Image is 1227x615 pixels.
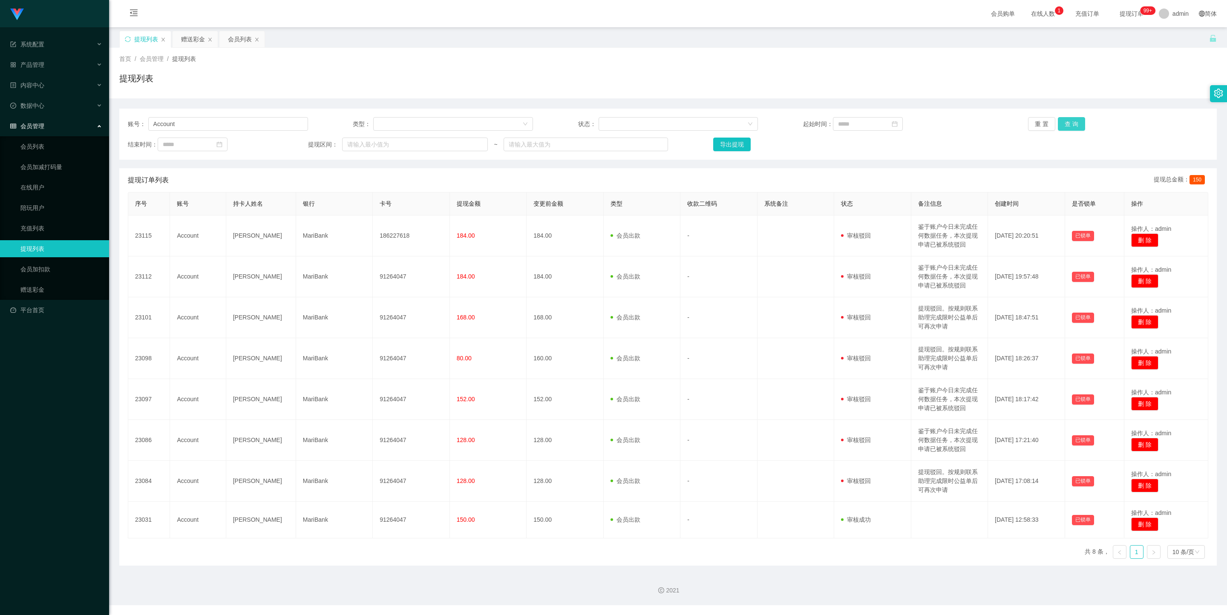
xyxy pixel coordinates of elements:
span: 会员出款 [611,273,640,280]
td: 23084 [128,461,170,502]
span: - [687,477,689,484]
i: 图标: check-circle-o [10,103,16,109]
td: 提现驳回。按规则联系助理完成限时公益单后可再次申请 [911,338,988,379]
i: 图标: form [10,41,16,47]
td: MariBank [296,420,373,461]
button: 删 除 [1131,438,1158,451]
span: 审核驳回 [841,477,871,484]
div: 提现总金额： [1154,175,1208,185]
span: 审核驳回 [841,355,871,362]
span: 是否锁单 [1072,200,1096,207]
li: 上一页 [1113,545,1126,559]
span: 状态： [578,120,599,129]
span: 128.00 [457,437,475,443]
span: 收款二维码 [687,200,717,207]
span: 账号 [177,200,189,207]
button: 导出提现 [713,138,751,151]
td: [PERSON_NAME] [226,338,296,379]
button: 已锁单 [1072,394,1094,405]
span: - [687,273,689,280]
i: 图标: global [1199,11,1205,17]
span: 审核驳回 [841,314,871,321]
td: [PERSON_NAME] [226,297,296,338]
td: Account [170,338,226,379]
span: 操作人：admin [1131,266,1171,273]
td: 23097 [128,379,170,420]
button: 已锁单 [1072,435,1094,445]
span: 审核驳回 [841,396,871,402]
a: 1 [1130,546,1143,558]
a: 会员列表 [20,138,102,155]
span: 提现区间： [308,140,342,149]
span: 提现列表 [172,55,196,62]
i: 图标: close [207,37,213,42]
button: 删 除 [1131,274,1158,288]
span: 在线人数 [1027,11,1059,17]
i: 图标: down [1195,549,1200,555]
i: 图标: sync [125,36,131,42]
i: 图标: setting [1214,89,1223,98]
td: 鉴于账户今日未完成任何数据任务，本次提现申请已被系统驳回 [911,420,988,461]
td: 91264047 [373,297,449,338]
i: 图标: left [1117,550,1122,555]
td: Account [170,461,226,502]
span: 128.00 [457,477,475,484]
i: 图标: calendar [216,141,222,147]
a: 陪玩用户 [20,199,102,216]
a: 会员加扣款 [20,261,102,278]
td: MariBank [296,297,373,338]
span: 提现订单列表 [128,175,169,185]
td: MariBank [296,502,373,538]
h1: 提现列表 [119,72,153,85]
td: 150.00 [527,502,603,538]
div: 10 条/页 [1172,546,1194,558]
a: 充值列表 [20,220,102,237]
span: 会员出款 [611,437,640,443]
a: 图标: dashboard平台首页 [10,302,102,319]
i: 图标: appstore-o [10,62,16,68]
span: 充值订单 [1071,11,1103,17]
i: 图标: close [254,37,259,42]
i: 图标: profile [10,82,16,88]
td: 152.00 [527,379,603,420]
button: 删 除 [1131,479,1158,492]
span: 备注信息 [918,200,942,207]
span: 结束时间： [128,140,158,149]
span: 账号： [128,120,148,129]
span: 会员出款 [611,477,640,484]
td: 提现驳回。按规则联系助理完成限时公益单后可再次申请 [911,297,988,338]
span: 提现金额 [457,200,481,207]
td: [DATE] 18:17:42 [988,379,1065,420]
sup: 1 [1055,6,1063,15]
div: 提现列表 [134,31,158,47]
td: [DATE] 18:47:51 [988,297,1065,338]
td: 23031 [128,502,170,538]
span: - [687,314,689,321]
span: 会员出款 [611,396,640,402]
span: 会员出款 [611,516,640,523]
button: 已锁单 [1072,313,1094,323]
input: 请输入 [148,117,308,131]
span: 序号 [135,200,147,207]
td: Account [170,420,226,461]
span: / [135,55,136,62]
button: 重 置 [1028,117,1055,131]
td: Account [170,379,226,420]
span: 操作 [1131,200,1143,207]
span: 152.00 [457,396,475,402]
span: 会员管理 [140,55,164,62]
td: 91264047 [373,461,449,502]
span: 起始时间： [803,120,833,129]
span: 操作人：admin [1131,471,1171,477]
td: MariBank [296,338,373,379]
button: 已锁单 [1072,353,1094,364]
td: MariBank [296,216,373,256]
span: 首页 [119,55,131,62]
td: [PERSON_NAME] [226,379,296,420]
span: 类型： [353,120,373,129]
td: MariBank [296,379,373,420]
td: 91264047 [373,379,449,420]
span: 184.00 [457,232,475,239]
span: - [687,437,689,443]
button: 删 除 [1131,233,1158,247]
